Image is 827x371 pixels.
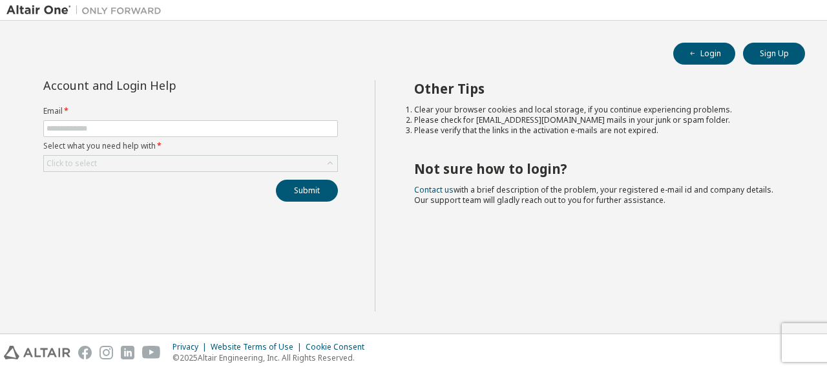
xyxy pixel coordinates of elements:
a: Contact us [414,184,454,195]
img: altair_logo.svg [4,346,70,359]
li: Please check for [EMAIL_ADDRESS][DOMAIN_NAME] mails in your junk or spam folder. [414,115,782,125]
p: © 2025 Altair Engineering, Inc. All Rights Reserved. [173,352,372,363]
h2: Other Tips [414,80,782,97]
div: Account and Login Help [43,80,279,90]
div: Cookie Consent [306,342,372,352]
li: Clear your browser cookies and local storage, if you continue experiencing problems. [414,105,782,115]
label: Email [43,106,338,116]
h2: Not sure how to login? [414,160,782,177]
img: Altair One [6,4,168,17]
div: Click to select [44,156,337,171]
span: with a brief description of the problem, your registered e-mail id and company details. Our suppo... [414,184,773,206]
li: Please verify that the links in the activation e-mails are not expired. [414,125,782,136]
label: Select what you need help with [43,141,338,151]
div: Website Terms of Use [211,342,306,352]
button: Sign Up [743,43,805,65]
img: instagram.svg [99,346,113,359]
div: Privacy [173,342,211,352]
img: youtube.svg [142,346,161,359]
button: Login [673,43,735,65]
img: facebook.svg [78,346,92,359]
img: linkedin.svg [121,346,134,359]
button: Submit [276,180,338,202]
div: Click to select [47,158,97,169]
